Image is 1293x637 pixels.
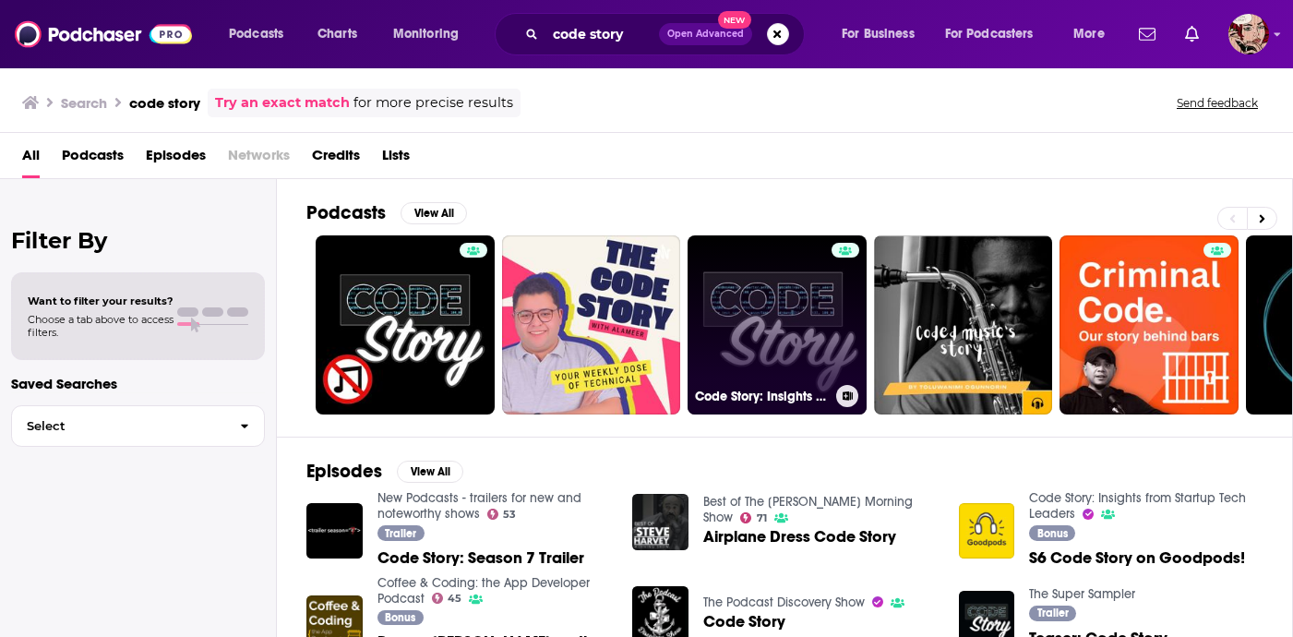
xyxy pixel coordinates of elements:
[545,19,659,49] input: Search podcasts, credits, & more...
[842,21,915,47] span: For Business
[718,11,751,29] span: New
[432,593,462,604] a: 45
[377,575,590,607] a: Coffee & Coding: the App Developer Podcast
[503,511,516,519] span: 53
[397,461,463,483] button: View All
[933,19,1060,49] button: open menu
[12,420,225,432] span: Select
[377,490,581,522] a: New Podcasts - trailers for new and noteworthy shows
[1228,14,1269,54] button: Show profile menu
[306,460,382,483] h2: Episodes
[1037,528,1068,539] span: Bonus
[229,21,283,47] span: Podcasts
[306,201,386,224] h2: Podcasts
[146,140,206,178] a: Episodes
[487,509,517,520] a: 53
[377,550,584,566] a: Code Story: Season 7 Trailer
[703,529,896,545] a: Airplane Dress Code Story
[11,227,265,254] h2: Filter By
[11,375,265,392] p: Saved Searches
[216,19,307,49] button: open menu
[632,494,688,550] img: Airplane Dress Code Story
[1131,18,1163,50] a: Show notifications dropdown
[228,140,290,178] span: Networks
[61,94,107,112] h3: Search
[305,19,368,49] a: Charts
[11,405,265,447] button: Select
[740,512,767,523] a: 71
[1037,607,1069,619] span: Trailer
[703,614,785,630] a: Code Story
[401,202,467,224] button: View All
[1073,21,1105,47] span: More
[667,30,744,39] span: Open Advanced
[829,19,938,49] button: open menu
[22,140,40,178] a: All
[448,595,461,603] span: 45
[757,514,767,523] span: 71
[306,503,363,559] img: Code Story: Season 7 Trailer
[1029,550,1245,566] a: S6 Code Story on Goodpods!
[703,494,913,525] a: Best of The Steve Harvey Morning Show
[385,528,416,539] span: Trailer
[659,23,752,45] button: Open AdvancedNew
[215,92,350,114] a: Try an exact match
[28,313,174,339] span: Choose a tab above to access filters.
[306,460,463,483] a: EpisodesView All
[380,19,483,49] button: open menu
[1060,19,1128,49] button: open menu
[382,140,410,178] a: Lists
[385,612,415,623] span: Bonus
[695,389,829,404] h3: Code Story: Insights from Startup Tech Leaders
[1178,18,1206,50] a: Show notifications dropdown
[1029,586,1135,602] a: The Super Sampler
[1228,14,1269,54] span: Logged in as NBM-Suzi
[312,140,360,178] a: Credits
[353,92,513,114] span: for more precise results
[129,94,200,112] h3: code story
[512,13,822,55] div: Search podcasts, credits, & more...
[28,294,174,307] span: Want to filter your results?
[1228,14,1269,54] img: User Profile
[393,21,459,47] span: Monitoring
[306,201,467,224] a: PodcastsView All
[62,140,124,178] a: Podcasts
[703,595,865,610] a: The Podcast Discovery Show
[15,17,192,52] img: Podchaser - Follow, Share and Rate Podcasts
[688,235,867,415] a: Code Story: Insights from Startup Tech Leaders
[945,21,1034,47] span: For Podcasters
[1171,95,1263,111] button: Send feedback
[1029,490,1246,522] a: Code Story: Insights from Startup Tech Leaders
[959,503,1015,559] img: S6 Code Story on Goodpods!
[317,21,357,47] span: Charts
